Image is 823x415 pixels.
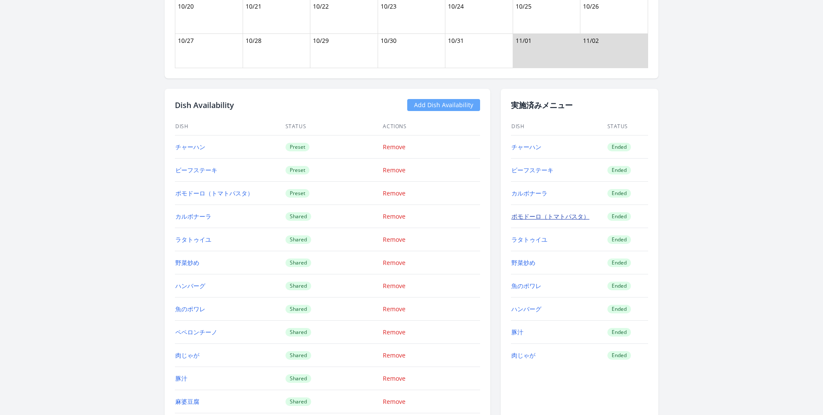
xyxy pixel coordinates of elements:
a: Remove [383,397,405,406]
td: 11/02 [580,34,648,68]
td: 10/30 [378,34,445,68]
a: Remove [383,328,405,336]
span: Ended [607,282,631,290]
a: ペペロンチーノ [175,328,217,336]
a: Remove [383,212,405,220]
a: カルボナーラ [511,189,547,197]
span: Ended [607,235,631,244]
a: 豚汁 [175,374,187,382]
span: Ended [607,212,631,221]
span: Ended [607,305,631,313]
a: 野菜炒め [175,259,199,267]
span: Shared [285,374,311,383]
a: Remove [383,351,405,359]
h2: 実施済みメニュー [511,99,648,111]
span: Shared [285,259,311,267]
span: Ended [607,189,631,198]
a: ポモドーロ（トマトパスタ） [511,212,589,220]
a: 魚のポワレ [511,282,541,290]
span: Shared [285,305,311,313]
a: Remove [383,166,405,174]
span: Preset [285,143,309,151]
span: Preset [285,166,309,174]
a: Remove [383,235,405,244]
a: ビーフステーキ [175,166,217,174]
span: Ended [607,166,631,174]
a: 豚汁 [511,328,523,336]
span: Shared [285,235,311,244]
td: 11/01 [513,34,580,68]
a: 肉じゃが [175,351,199,359]
th: Status [607,118,649,135]
span: Ended [607,143,631,151]
a: Remove [383,259,405,267]
a: Add Dish Availability [407,99,480,111]
a: ポモドーロ（トマトパスタ） [175,189,253,197]
a: ラタトゥイユ [511,235,547,244]
td: 10/31 [445,34,513,68]
span: Ended [607,351,631,360]
a: ラタトゥイユ [175,235,211,244]
a: ハンバーグ [175,282,205,290]
a: 野菜炒め [511,259,535,267]
a: カルボナーラ [175,212,211,220]
a: 肉じゃが [511,351,535,359]
h2: Dish Availability [175,99,234,111]
td: 10/27 [175,34,243,68]
th: Dish [511,118,607,135]
span: Shared [285,328,311,337]
span: Shared [285,397,311,406]
a: ハンバーグ [511,305,541,313]
span: Shared [285,282,311,290]
a: Remove [383,305,405,313]
th: Actions [382,118,480,135]
span: Shared [285,212,311,221]
span: Shared [285,351,311,360]
a: Remove [383,374,405,382]
a: Remove [383,143,405,151]
span: Ended [607,328,631,337]
a: Remove [383,282,405,290]
span: Preset [285,189,309,198]
a: 魚のポワレ [175,305,205,313]
a: チャーハン [175,143,205,151]
a: Remove [383,189,405,197]
th: Dish [175,118,285,135]
td: 10/29 [310,34,378,68]
a: 麻婆豆腐 [175,397,199,406]
span: Ended [607,259,631,267]
a: ビーフステーキ [511,166,553,174]
td: 10/28 [243,34,310,68]
th: Status [285,118,383,135]
a: チャーハン [511,143,541,151]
